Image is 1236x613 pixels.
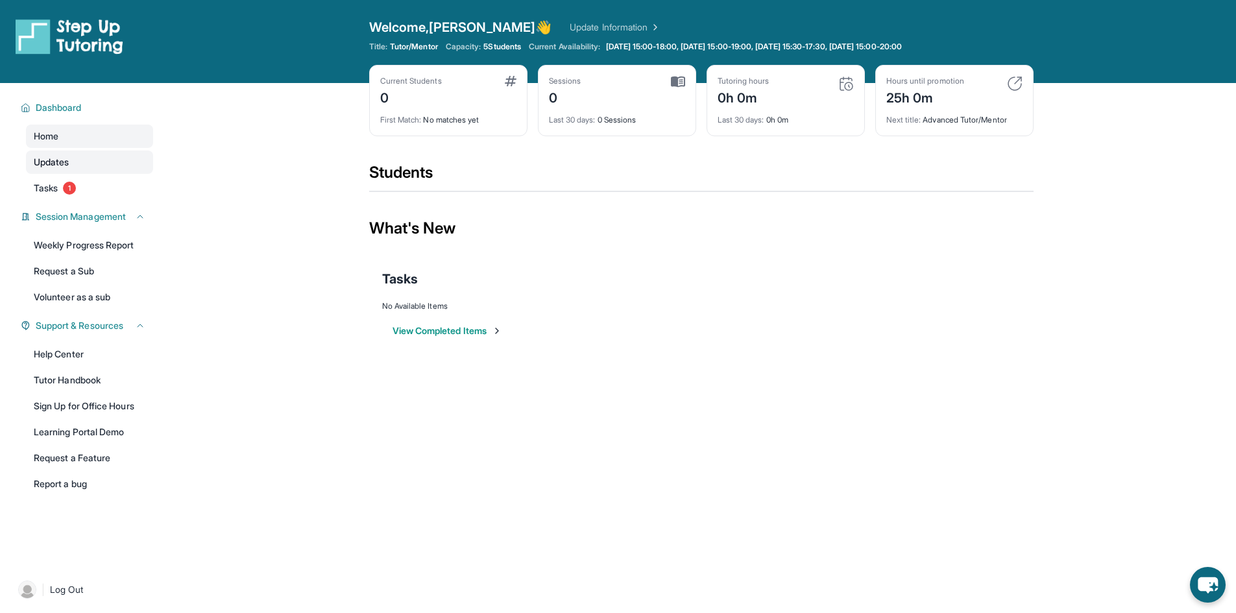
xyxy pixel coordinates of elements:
div: 25h 0m [886,86,964,107]
a: Volunteer as a sub [26,285,153,309]
a: Request a Sub [26,259,153,283]
img: card [505,76,516,86]
button: Session Management [30,210,145,223]
a: |Log Out [13,575,153,604]
span: Welcome, [PERSON_NAME] 👋 [369,18,552,36]
span: Tasks [34,182,58,195]
img: card [1007,76,1023,91]
div: No matches yet [380,107,516,125]
span: 5 Students [483,42,521,52]
span: Last 30 days : [549,115,596,125]
span: Current Availability: [529,42,600,52]
a: Update Information [570,21,660,34]
a: Sign Up for Office Hours [26,394,153,418]
img: logo [16,18,123,54]
span: Title: [369,42,387,52]
a: [DATE] 15:00-18:00, [DATE] 15:00-19:00, [DATE] 15:30-17:30, [DATE] 15:00-20:00 [603,42,904,52]
span: Session Management [36,210,126,223]
span: | [42,582,45,597]
div: Hours until promotion [886,76,964,86]
img: card [838,76,854,91]
span: Last 30 days : [718,115,764,125]
a: Request a Feature [26,446,153,470]
span: Next title : [886,115,921,125]
img: Chevron Right [648,21,660,34]
button: chat-button [1190,567,1226,603]
span: Tasks [382,270,418,288]
span: Support & Resources [36,319,123,332]
a: Learning Portal Demo [26,420,153,444]
a: Report a bug [26,472,153,496]
span: Capacity: [446,42,481,52]
span: Home [34,130,58,143]
img: user-img [18,581,36,599]
span: 1 [63,182,76,195]
a: Updates [26,150,153,174]
div: 0 Sessions [549,107,685,125]
a: Home [26,125,153,148]
div: What's New [369,200,1034,257]
span: Updates [34,156,69,169]
div: Current Students [380,76,442,86]
a: Tasks1 [26,176,153,200]
a: Weekly Progress Report [26,234,153,257]
div: Tutoring hours [718,76,769,86]
a: Help Center [26,343,153,366]
a: Tutor Handbook [26,368,153,392]
button: View Completed Items [393,324,502,337]
div: Sessions [549,76,581,86]
span: [DATE] 15:00-18:00, [DATE] 15:00-19:00, [DATE] 15:30-17:30, [DATE] 15:00-20:00 [606,42,902,52]
span: First Match : [380,115,422,125]
span: Tutor/Mentor [390,42,438,52]
div: 0 [549,86,581,107]
span: Log Out [50,583,84,596]
button: Dashboard [30,101,145,114]
span: Dashboard [36,101,82,114]
div: Students [369,162,1034,191]
div: 0 [380,86,442,107]
div: 0h 0m [718,86,769,107]
div: 0h 0m [718,107,854,125]
img: card [671,76,685,88]
div: Advanced Tutor/Mentor [886,107,1023,125]
button: Support & Resources [30,319,145,332]
div: No Available Items [382,301,1021,311]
